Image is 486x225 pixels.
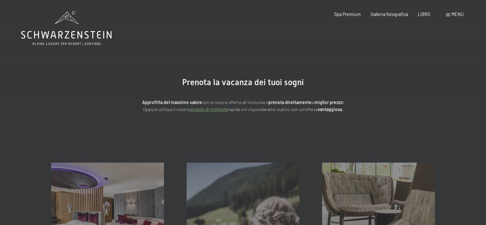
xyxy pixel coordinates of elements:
[228,107,318,112] font: rapida e ti risponderemo subito con un'offerta
[268,100,312,105] font: prenota direttamente
[371,12,408,17] a: Galleria fotografica
[318,107,343,112] font: vantaggiosa.
[182,77,304,87] font: Prenota la vacanza dei tuoi sogni
[343,100,344,105] font: !
[142,100,202,105] font: Approfitta del massimo valore
[315,100,343,105] font: miglior prezzo
[202,100,268,105] font: con la nostra offerta all-inclusive e
[418,12,430,17] a: LIBRO
[189,107,228,112] a: modulo di richiesta
[451,12,464,17] font: menu
[143,107,189,112] font: Oppure utilizza il nostro
[334,12,361,17] a: Spa Premium
[312,100,315,105] font: al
